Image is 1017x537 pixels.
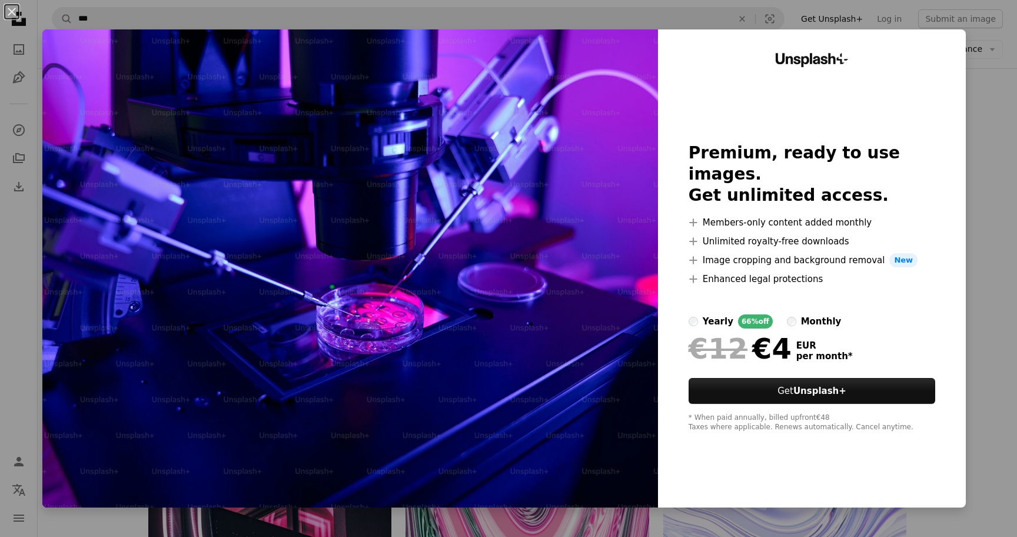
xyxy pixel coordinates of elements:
li: Image cropping and background removal [689,253,935,267]
span: EUR [796,340,853,351]
span: per month * [796,351,853,362]
button: GetUnsplash+ [689,378,935,404]
div: * When paid annually, billed upfront €48 Taxes where applicable. Renews automatically. Cancel any... [689,413,935,432]
div: €4 [689,333,792,364]
li: Members-only content added monthly [689,216,935,230]
strong: Unsplash+ [793,386,846,396]
li: Enhanced legal protections [689,272,935,286]
span: New [889,253,918,267]
input: monthly [787,317,796,326]
div: yearly [703,314,733,329]
span: €12 [689,333,747,364]
input: yearly66%off [689,317,698,326]
div: 66% off [738,314,773,329]
h2: Premium, ready to use images. Get unlimited access. [689,142,935,206]
li: Unlimited royalty-free downloads [689,234,935,248]
div: monthly [801,314,842,329]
